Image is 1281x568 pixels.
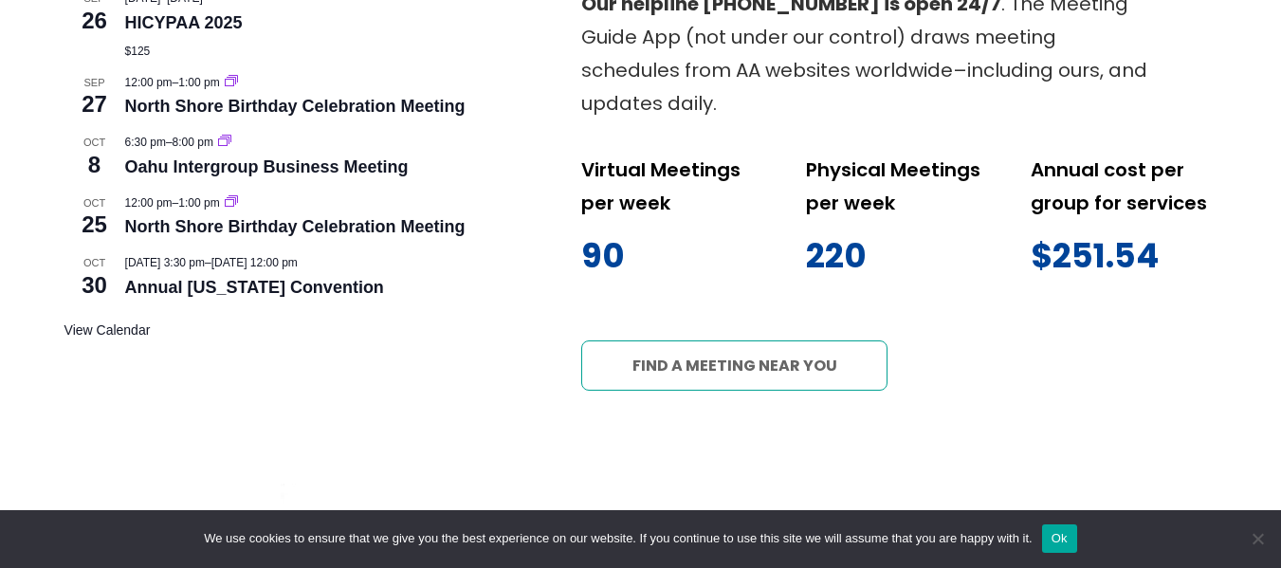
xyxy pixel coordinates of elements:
[1031,227,1217,284] p: $251.54
[225,196,238,210] a: Event series: North Shore Birthday Celebration Meeting
[64,269,125,302] span: 30
[125,157,409,177] a: Oahu Intergroup Business Meeting
[64,195,125,211] span: Oct
[125,45,151,58] span: $125
[64,135,125,151] span: Oct
[581,340,888,390] a: Find a meeting near you
[125,136,166,149] span: 6:30 pm
[204,529,1032,548] span: We use cookies to ensure that we give you the best experience on our website. If you continue to ...
[806,154,993,220] p: Physical Meetings per week
[125,13,243,33] a: HICYPAA 2025
[581,154,768,220] p: Virtual Meetings per week
[125,256,298,269] time: –
[64,88,125,120] span: 27
[125,256,205,269] span: [DATE] 3:30 pm
[64,209,125,241] span: 25
[1042,524,1077,553] button: Ok
[125,76,223,89] time: –
[806,227,993,284] p: 220
[64,5,125,37] span: 26
[1031,154,1217,220] p: Annual cost per group for services
[581,227,768,284] p: 90
[64,75,125,91] span: Sep
[211,256,298,269] span: [DATE] 12:00 pm
[125,76,173,89] span: 12:00 pm
[178,196,219,210] span: 1:00 pm
[173,136,213,149] span: 8:00 pm
[125,217,466,237] a: North Shore Birthday Celebration Meeting
[125,136,217,149] time: –
[1248,529,1267,548] span: No
[64,255,125,271] span: Oct
[218,136,231,149] a: Event series: Oahu Intergroup Business Meeting
[225,76,238,89] a: Event series: North Shore Birthday Celebration Meeting
[125,278,384,298] a: Annual [US_STATE] Convention
[125,196,173,210] span: 12:00 pm
[125,196,223,210] time: –
[64,322,151,339] a: View Calendar
[178,76,219,89] span: 1:00 pm
[64,149,125,181] span: 8
[125,97,466,117] a: North Shore Birthday Celebration Meeting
